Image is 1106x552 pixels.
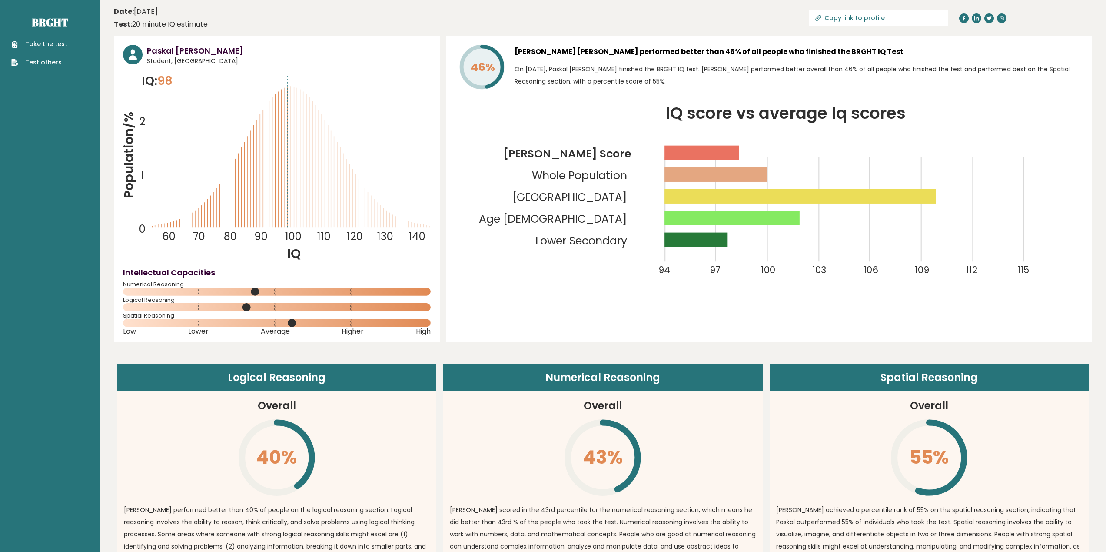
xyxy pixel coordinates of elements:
header: Numerical Reasoning [443,364,763,391]
span: Higher [342,330,364,333]
h3: Overall [258,398,296,414]
h3: Paskal [PERSON_NAME] [147,45,431,57]
span: Logical Reasoning [123,298,431,302]
tspan: 109 [915,264,929,276]
h4: Intellectual Capacities [123,267,431,278]
tspan: IQ score vs average Iq scores [666,102,906,124]
h3: [PERSON_NAME] [PERSON_NAME] performed better than 46% of all people who finished the BRGHT IQ Test [515,45,1083,59]
tspan: 110 [317,230,331,244]
tspan: Age [DEMOGRAPHIC_DATA] [479,211,628,227]
tspan: 94 [658,264,670,276]
div: 20 minute IQ estimate [114,19,208,30]
tspan: 70 [193,230,205,244]
span: Average [261,330,290,333]
a: Brght [32,15,68,29]
p: On [DATE], Paskal [PERSON_NAME] finished the BRGHT IQ test. [PERSON_NAME] performed better overal... [515,63,1083,87]
tspan: [GEOGRAPHIC_DATA] [513,190,628,205]
tspan: 106 [864,264,878,276]
time: [DATE] [114,7,158,17]
a: Take the test [11,40,67,49]
span: Student, [GEOGRAPHIC_DATA] [147,57,431,66]
header: Logical Reasoning [117,364,437,391]
tspan: 46% [471,60,495,75]
h3: Overall [910,398,948,414]
tspan: 115 [1017,264,1029,276]
tspan: Whole Population [532,168,628,183]
a: Test others [11,58,67,67]
tspan: 120 [347,230,363,244]
b: Test: [114,19,132,29]
svg: \ [237,418,316,497]
span: Numerical Reasoning [123,283,431,286]
tspan: IQ [288,244,301,262]
b: Date: [114,7,134,17]
tspan: 0 [139,222,146,236]
tspan: 100 [285,230,302,244]
svg: \ [563,418,642,497]
tspan: 1 [140,168,144,182]
tspan: 130 [377,230,393,244]
span: High [416,330,431,333]
header: Spatial Reasoning [770,364,1089,391]
span: Spatial Reasoning [123,314,431,318]
tspan: [PERSON_NAME] Score [504,146,631,161]
tspan: 140 [409,230,425,244]
tspan: 100 [761,264,775,276]
p: IQ: [142,72,173,90]
h3: Overall [584,398,622,414]
tspan: 90 [254,230,268,244]
span: 98 [157,73,173,89]
svg: \ [890,418,969,497]
span: Low [123,330,136,333]
tspan: 103 [812,264,826,276]
tspan: 2 [139,114,146,129]
span: Lower [188,330,209,333]
tspan: 112 [966,264,977,276]
tspan: 97 [710,264,721,276]
tspan: 60 [162,230,176,244]
tspan: 80 [224,230,237,244]
tspan: Population/% [120,112,137,198]
tspan: Lower Secondary [536,233,628,248]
